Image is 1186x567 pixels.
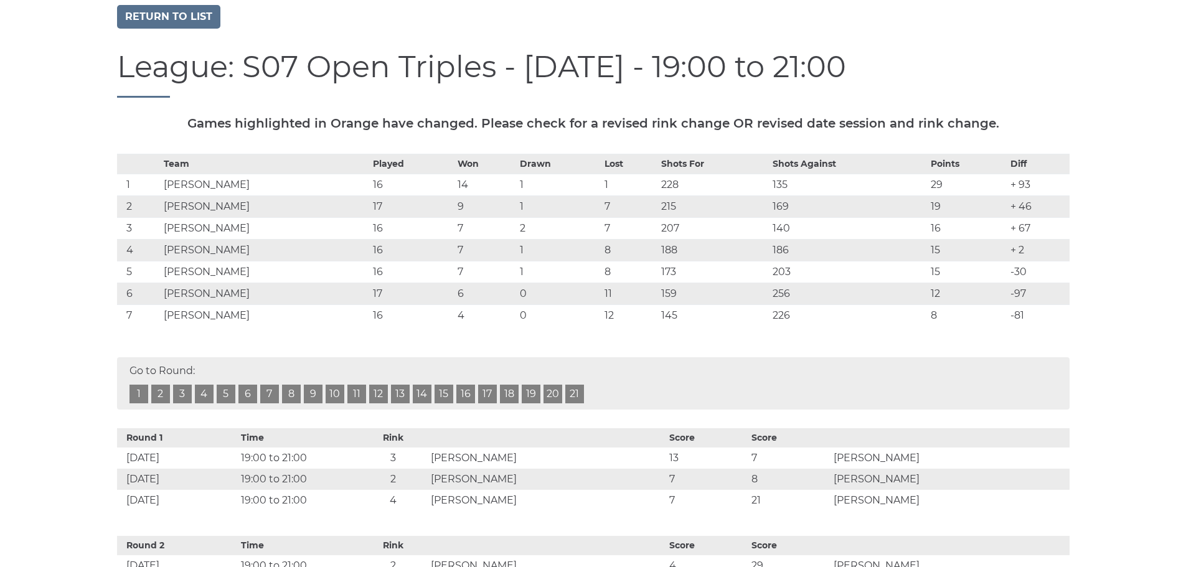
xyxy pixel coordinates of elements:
th: Score [748,536,831,555]
td: 19:00 to 21:00 [238,490,359,511]
td: 169 [769,195,928,217]
h5: Games highlighted in Orange have changed. Please check for a revised rink change OR revised date ... [117,116,1070,130]
td: 6 [454,283,517,304]
td: [PERSON_NAME] [161,174,370,195]
a: 6 [238,385,257,403]
td: 4 [359,490,428,511]
a: 3 [173,385,192,403]
a: 8 [282,385,301,403]
td: 1 [601,174,658,195]
th: Time [238,536,359,555]
td: 7 [454,239,517,261]
td: 19 [928,195,1007,217]
td: [PERSON_NAME] [428,490,666,511]
td: 11 [601,283,658,304]
td: 5 [117,261,161,283]
td: [PERSON_NAME] [161,195,370,217]
td: 7 [601,195,658,217]
a: 5 [217,385,235,403]
td: 7 [454,261,517,283]
div: Go to Round: [117,357,1070,410]
a: 15 [435,385,453,403]
td: [DATE] [117,448,238,469]
a: 9 [304,385,322,403]
td: 12 [601,304,658,326]
td: 8 [928,304,1007,326]
td: 19:00 to 21:00 [238,469,359,490]
a: Return to list [117,5,220,29]
td: [PERSON_NAME] [161,304,370,326]
th: Score [666,428,748,448]
td: 7 [666,469,748,490]
td: 159 [658,283,769,304]
td: 207 [658,217,769,239]
td: 1 [517,239,601,261]
a: 13 [391,385,410,403]
td: 188 [658,239,769,261]
th: Rink [359,428,428,448]
td: 1 [517,174,601,195]
td: 8 [601,261,658,283]
a: 16 [456,385,475,403]
td: 17 [370,283,454,304]
td: 21 [748,490,831,511]
td: 3 [117,217,161,239]
th: Won [454,154,517,174]
td: 7 [601,217,658,239]
th: Round 1 [117,428,238,448]
td: 226 [769,304,928,326]
th: Lost [601,154,658,174]
td: 2 [117,195,161,217]
td: 6 [117,283,161,304]
th: Time [238,428,359,448]
td: 186 [769,239,928,261]
th: Round 2 [117,536,238,555]
td: 8 [748,469,831,490]
td: 7 [666,490,748,511]
td: [PERSON_NAME] [161,261,370,283]
td: 0 [517,304,601,326]
td: 14 [454,174,517,195]
td: 7 [454,217,517,239]
th: Diff [1007,154,1070,174]
td: 1 [117,174,161,195]
td: 2 [517,217,601,239]
th: Drawn [517,154,601,174]
th: Score [748,428,831,448]
th: Played [370,154,454,174]
td: 8 [601,239,658,261]
td: 16 [370,174,454,195]
a: 17 [478,385,497,403]
td: 29 [928,174,1007,195]
a: 10 [326,385,344,403]
a: 19 [522,385,540,403]
h1: League: S07 Open Triples - [DATE] - 19:00 to 21:00 [117,50,1070,98]
td: [PERSON_NAME] [428,469,666,490]
td: 16 [370,217,454,239]
td: 140 [769,217,928,239]
td: [DATE] [117,490,238,511]
td: + 93 [1007,174,1070,195]
td: 203 [769,261,928,283]
td: [PERSON_NAME] [831,448,1069,469]
td: [PERSON_NAME] [428,448,666,469]
th: Rink [359,536,428,555]
a: 11 [347,385,366,403]
td: 19:00 to 21:00 [238,448,359,469]
a: 18 [500,385,519,403]
a: 20 [544,385,562,403]
td: 13 [666,448,748,469]
td: 228 [658,174,769,195]
td: [PERSON_NAME] [161,239,370,261]
th: Shots Against [769,154,928,174]
td: [PERSON_NAME] [161,283,370,304]
th: Score [666,536,748,555]
td: 3 [359,448,428,469]
a: 1 [129,385,148,403]
td: 1 [517,261,601,283]
td: 17 [370,195,454,217]
td: 15 [928,239,1007,261]
a: 7 [260,385,279,403]
td: 15 [928,261,1007,283]
a: 12 [369,385,388,403]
